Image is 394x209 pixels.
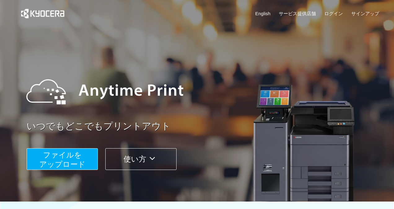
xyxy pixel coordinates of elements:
a: サインアップ [351,10,379,17]
a: サービス提供店舗 [279,10,316,17]
button: ファイルを​​アップロード [27,148,98,170]
a: ログイン [324,10,343,17]
a: English [255,10,270,17]
a: いつでもどこでもプリントアウト [27,120,383,133]
button: 使い方 [105,148,177,170]
span: ファイルを ​​アップロード [39,151,85,168]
